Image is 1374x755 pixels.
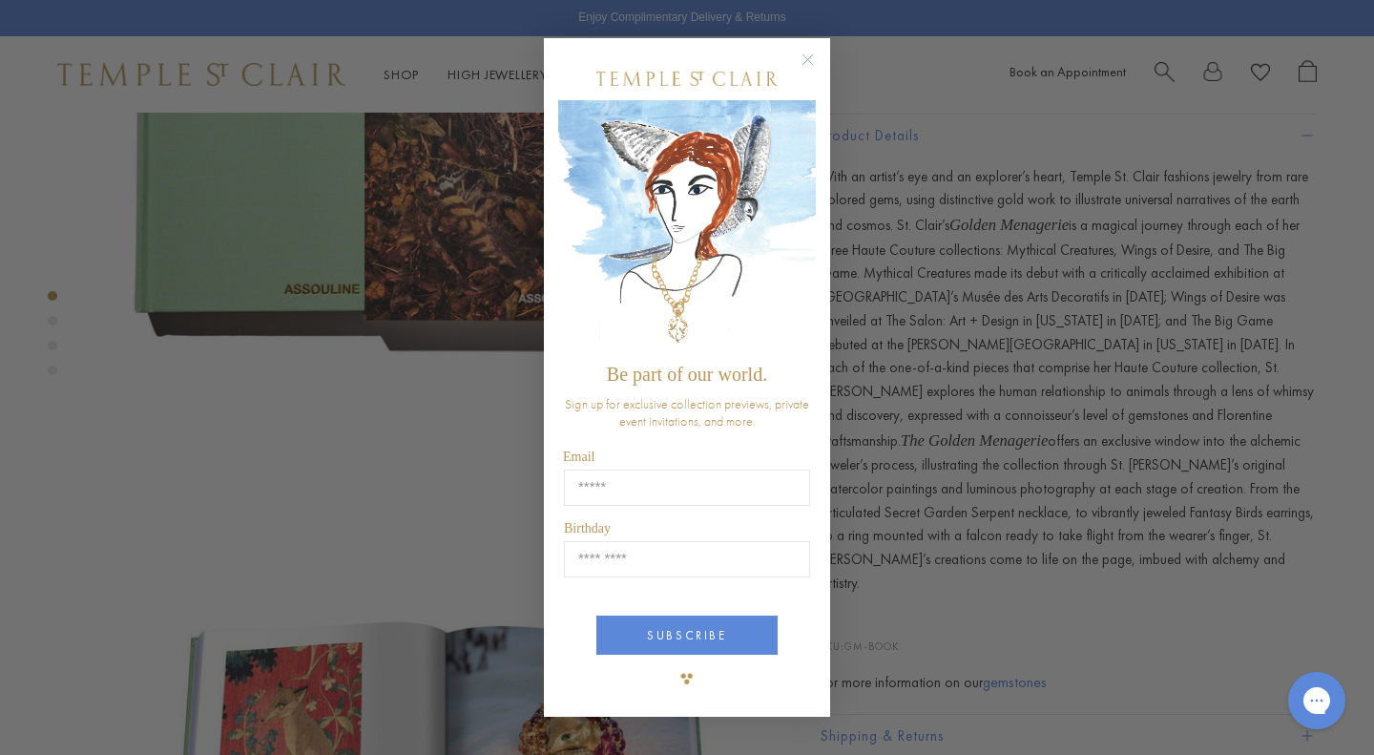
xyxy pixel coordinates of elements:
button: Close dialog [805,57,829,81]
img: TSC [668,660,706,698]
img: c4a9eb12-d91a-4d4a-8ee0-386386f4f338.jpeg [558,100,816,355]
iframe: Gorgias live chat messenger [1279,665,1355,736]
span: Be part of our world. [607,364,767,385]
input: Email [564,470,810,506]
img: Temple St. Clair [596,72,778,86]
button: SUBSCRIBE [596,616,778,655]
span: Birthday [564,521,611,535]
span: Email [563,450,594,464]
span: Sign up for exclusive collection previews, private event invitations, and more. [565,395,809,430]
